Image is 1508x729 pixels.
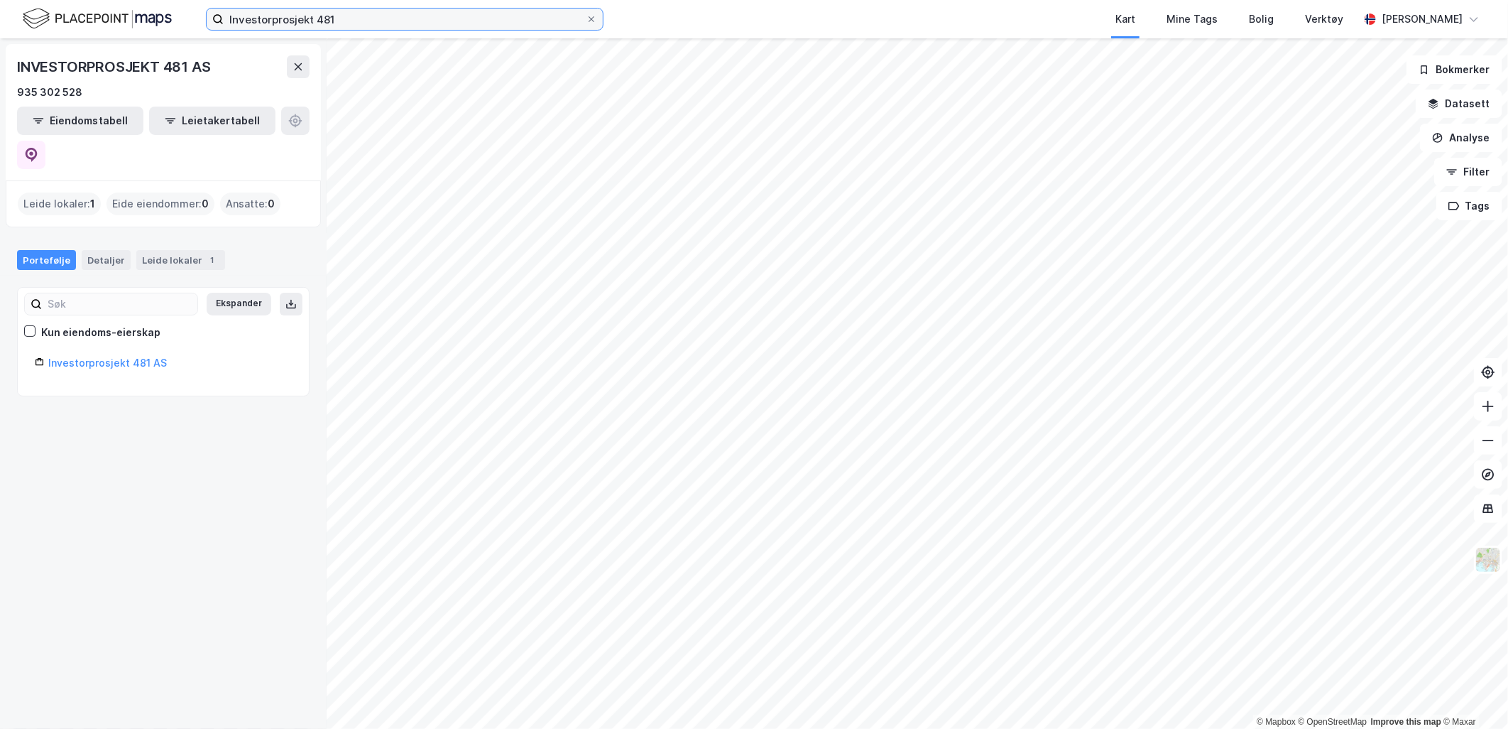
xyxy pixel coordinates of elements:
img: logo.f888ab2527a4732fd821a326f86c7f29.svg [23,6,172,31]
div: Bolig [1249,11,1274,28]
button: Tags [1436,192,1502,220]
div: Detaljer [82,250,131,270]
div: Eide eiendommer : [106,193,214,215]
input: Søk på adresse, matrikkel, gårdeiere, leietakere eller personer [224,9,586,30]
div: [PERSON_NAME] [1382,11,1463,28]
button: Ekspander [207,293,271,315]
span: 0 [202,195,209,212]
div: Leide lokaler [136,250,225,270]
div: Leide lokaler : [18,193,101,215]
div: Mine Tags [1166,11,1218,28]
input: Søk [42,293,197,315]
div: 1 [205,253,219,267]
img: Z [1475,546,1502,573]
span: 0 [268,195,275,212]
button: Filter [1434,158,1502,186]
span: 1 [90,195,95,212]
div: 935 302 528 [17,84,82,101]
button: Eiendomstabell [17,107,143,135]
div: Kart [1115,11,1135,28]
button: Analyse [1420,124,1502,152]
a: Investorprosjekt 481 AS [48,357,167,369]
div: Portefølje [17,250,76,270]
iframe: Chat Widget [1437,661,1508,729]
a: OpenStreetMap [1299,717,1367,727]
div: Verktøy [1305,11,1343,28]
a: Mapbox [1257,717,1296,727]
div: Kun eiendoms-eierskap [41,324,160,341]
div: INVESTORPROSJEKT 481 AS [17,55,213,78]
div: Ansatte : [220,193,280,215]
button: Leietakertabell [149,107,275,135]
a: Improve this map [1371,717,1441,727]
button: Datasett [1416,90,1502,118]
button: Bokmerker [1406,55,1502,84]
